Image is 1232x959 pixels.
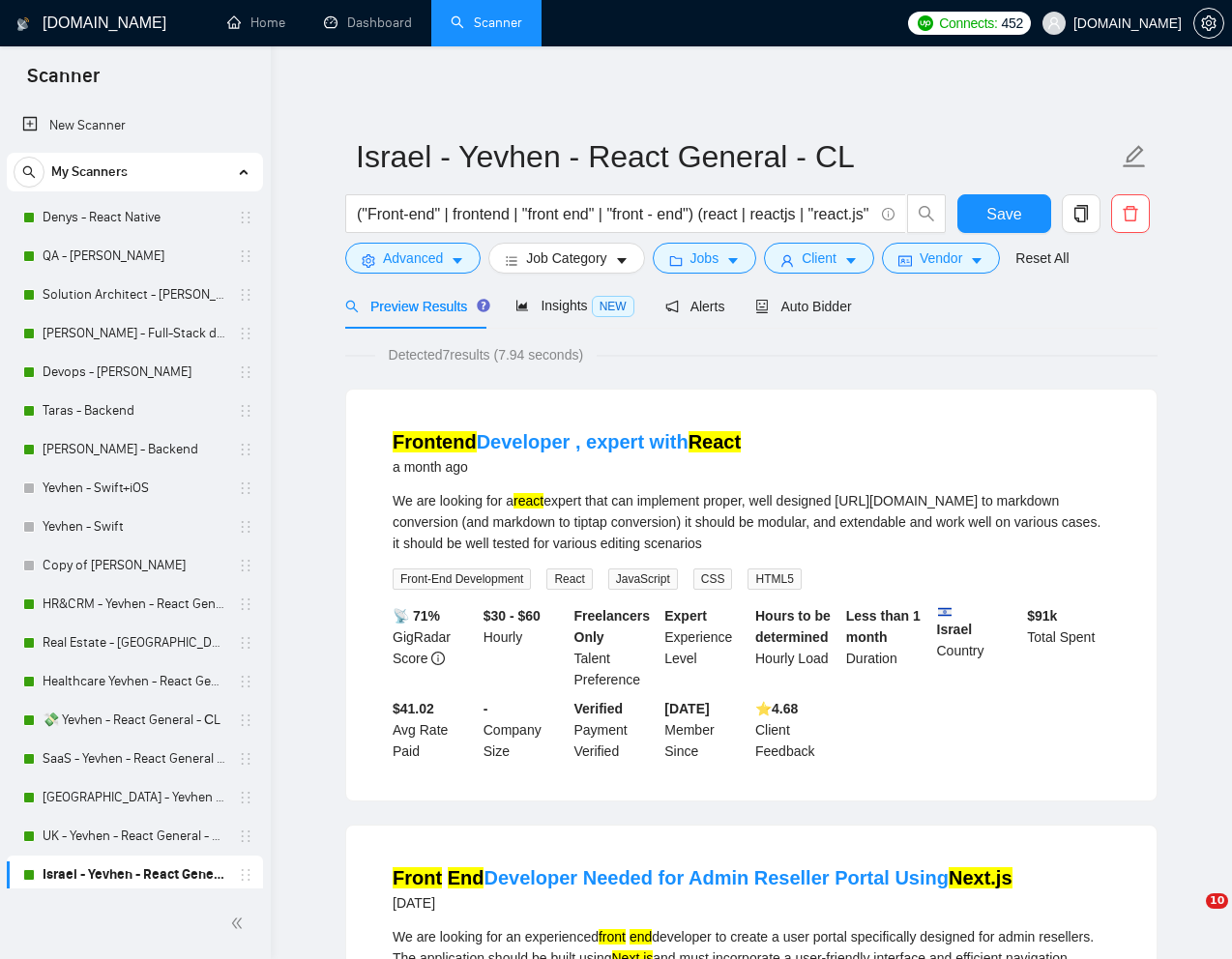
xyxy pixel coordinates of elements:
[970,253,983,268] span: caret-down
[802,247,836,269] span: Client
[615,253,629,268] span: caret-down
[755,299,851,314] span: Auto Bidder
[238,519,253,535] span: holder
[630,929,652,944] mark: end
[608,568,678,590] span: JavaScript
[43,778,226,817] a: [GEOGRAPHIC_DATA] - Yevhen - React General - СL
[238,403,253,419] span: holder
[393,867,442,888] mark: Front
[43,624,226,662] a: Real Estate - [GEOGRAPHIC_DATA] - React General - СL
[1015,247,1069,269] a: Reset All
[393,490,1110,554] div: We are looking for a expert that can implement proper, well designed [URL][DOMAIN_NAME] to markdo...
[842,605,933,690] div: Duration
[15,165,44,179] span: search
[907,194,946,233] button: search
[751,605,842,690] div: Hourly Load
[592,296,634,317] span: NEW
[653,243,757,274] button: folderJobscaret-down
[574,608,651,645] b: Freelancers Only
[755,300,769,313] span: robot
[230,914,249,933] span: double-left
[393,568,531,590] span: Front-End Development
[393,867,1012,888] a: Front EndDeveloper Needed for Admin Reseller Portal UsingNext.js
[43,276,226,314] a: Solution Architect - [PERSON_NAME]
[238,790,253,805] span: holder
[665,300,679,313] span: notification
[937,605,1020,637] b: Israel
[1112,205,1149,222] span: delete
[908,205,945,222] span: search
[362,253,375,268] span: setting
[939,13,997,34] span: Connects:
[238,635,253,651] span: holder
[882,243,1000,274] button: idcardVendorcaret-down
[431,652,445,665] span: info-circle
[393,891,1012,915] div: [DATE]
[51,153,128,191] span: My Scanners
[22,106,248,145] a: New Scanner
[345,300,359,313] span: search
[238,867,253,883] span: holder
[451,253,464,268] span: caret-down
[43,237,226,276] a: QA - [PERSON_NAME]
[1111,194,1150,233] button: delete
[488,243,644,274] button: barsJob Categorycaret-down
[227,15,285,31] a: homeHome
[43,546,226,585] a: Copy of [PERSON_NAME]
[1193,8,1224,39] button: setting
[12,62,115,102] span: Scanner
[751,698,842,762] div: Client Feedback
[1062,194,1100,233] button: copy
[669,253,683,268] span: folder
[957,194,1051,233] button: Save
[986,202,1021,226] span: Save
[1193,15,1224,31] a: setting
[393,431,741,452] a: FrontendDeveloper , expert withReact
[324,15,412,31] a: dashboardDashboard
[16,9,30,40] img: logo
[7,106,263,145] li: New Scanner
[882,208,895,220] span: info-circle
[599,929,626,944] mark: front
[238,364,253,380] span: holder
[660,605,751,690] div: Experience Level
[546,568,592,590] span: React
[389,605,480,690] div: GigRadar Score
[574,701,624,716] b: Verified
[571,605,661,690] div: Talent Preference
[920,247,962,269] span: Vendor
[43,740,226,778] a: SaaS - Yevhen - React General - СL
[238,596,253,612] span: holder
[755,701,798,716] b: ⭐️ 4.68
[515,299,529,312] span: area-chart
[755,608,831,645] b: Hours to be determined
[238,828,253,844] span: holder
[693,568,733,590] span: CSS
[357,202,873,226] input: Search Freelance Jobs...
[1166,893,1213,940] iframe: Intercom live chat
[690,247,719,269] span: Jobs
[660,698,751,762] div: Member Since
[664,608,707,624] b: Expert
[844,253,858,268] span: caret-down
[43,198,226,237] a: Denys - React Native
[43,701,226,740] a: 💸 Yevhen - React General - СL
[345,243,481,274] button: settingAdvancedcaret-down
[748,568,801,590] span: HTML5
[1063,205,1100,222] span: copy
[764,243,874,274] button: userClientcaret-down
[664,701,709,716] b: [DATE]
[933,605,1024,690] div: Country
[1027,608,1057,624] b: $ 91k
[43,508,226,546] a: Yevhen - Swift
[393,608,440,624] b: 📡 71%
[726,253,740,268] span: caret-down
[389,698,480,762] div: Avg Rate Paid
[526,247,606,269] span: Job Category
[484,701,488,716] b: -
[238,751,253,767] span: holder
[238,248,253,264] span: holder
[43,817,226,856] a: UK - Yevhen - React General - СL
[393,431,477,452] mark: Frontend
[393,455,741,479] div: a month ago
